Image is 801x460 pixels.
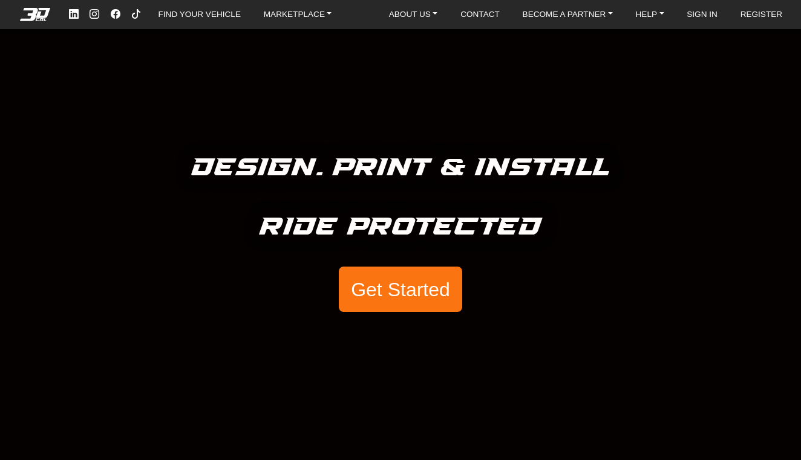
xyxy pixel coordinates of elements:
button: Get Started [339,267,462,313]
a: BECOME A PARTNER [518,6,618,23]
a: ABOUT US [384,6,443,23]
a: FIND YOUR VEHICLE [154,6,246,23]
a: CONTACT [456,6,505,23]
a: REGISTER [736,6,788,23]
h5: Design. Print & Install [192,148,610,188]
a: HELP [631,6,669,23]
h5: Ride Protected [260,207,542,247]
a: SIGN IN [682,6,722,23]
a: MARKETPLACE [259,6,337,23]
